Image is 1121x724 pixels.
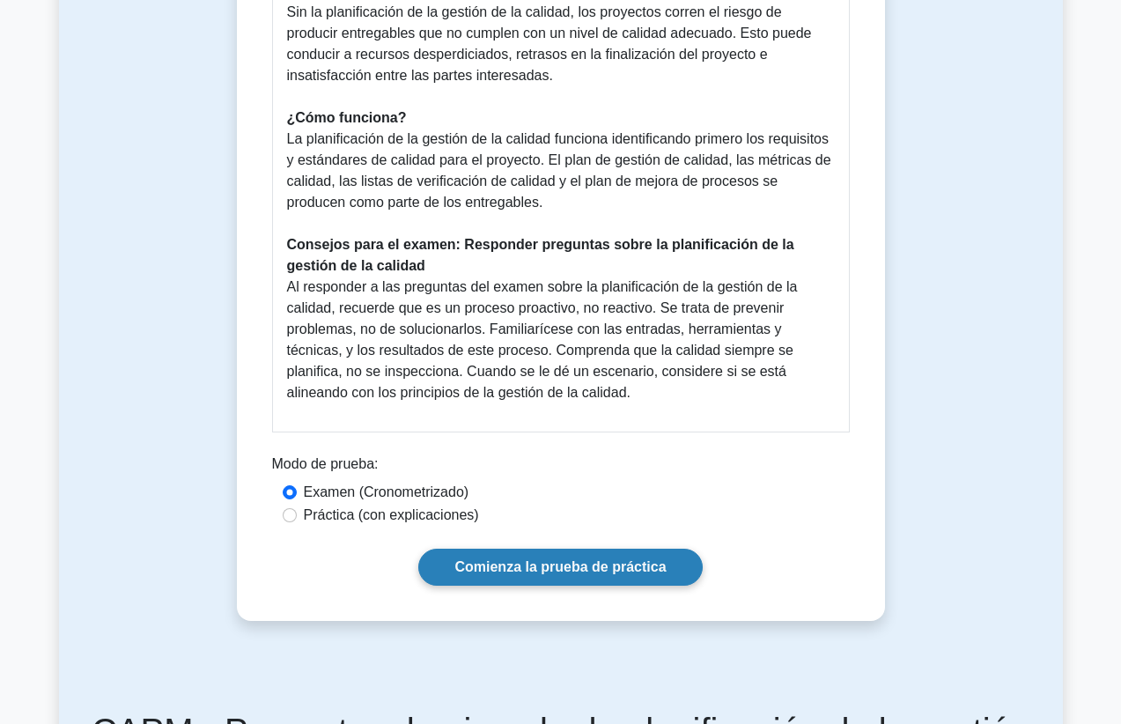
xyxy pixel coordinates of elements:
[418,549,702,586] a: Comienza la prueba de práctica
[304,482,469,503] label: Examen (Cronometrizado)
[304,505,479,526] label: Práctica (con explicaciones)
[287,237,794,273] b: Consejos para el examen: Responder preguntas sobre la planificación de la gestión de la calidad
[272,454,850,482] div: Modo de prueba:
[287,110,407,125] b: ¿Cómo funciona?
